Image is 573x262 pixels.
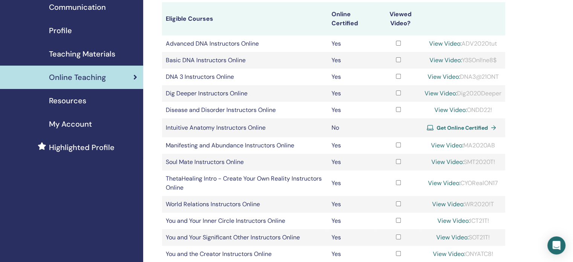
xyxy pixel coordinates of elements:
div: WR2020!T [425,200,501,209]
div: ONYATC8! [425,250,501,259]
span: Communication [49,2,106,13]
a: View Video: [429,40,461,47]
a: View Video: [433,250,465,258]
td: Disease and Disorder Instructors Online [162,102,328,118]
div: SOT21T! [425,233,501,242]
div: MA2020AB [425,141,501,150]
td: You and Your Inner Circle Instructors Online [162,213,328,229]
td: Yes [328,170,376,196]
td: Yes [328,196,376,213]
a: View Video: [429,56,462,64]
span: Teaching Materials [49,48,115,60]
a: View Video: [427,73,460,81]
span: Highlighted Profile [49,142,115,153]
td: Soul Mate Instructors Online [162,154,328,170]
td: Yes [328,229,376,246]
a: Get Online Certified [427,122,499,133]
a: View Video: [431,141,463,149]
td: Manifesting and Abundance Instructors Online [162,137,328,154]
td: Advanced DNA Instructors Online [162,35,328,52]
td: Yes [328,69,376,85]
span: Resources [49,95,86,106]
td: Yes [328,213,376,229]
td: Yes [328,137,376,154]
a: View Video: [432,200,465,208]
span: My Account [49,118,92,130]
div: CYORealON17 [425,179,501,188]
td: Yes [328,52,376,69]
td: Dig Deeper Instructors Online [162,85,328,102]
span: Profile [49,25,72,36]
td: No [328,118,376,137]
span: Get Online Certified [437,124,488,131]
td: Yes [328,85,376,102]
td: ThetaHealing Intro - Create Your Own Reality Instructors Online [162,170,328,196]
td: You and Your Significant Other Instructors Online [162,229,328,246]
td: Basic DNA Instructors Online [162,52,328,69]
div: ICT21T! [425,216,501,225]
div: Dig2020Deeper [425,89,501,98]
div: DNA3@21ONT [425,72,501,81]
td: Intuitive Anatomy Instructors Online [162,118,328,137]
div: ADV2020tut [425,39,501,48]
span: Online Teaching [49,72,106,83]
div: Open Intercom Messenger [547,236,565,254]
td: World Relations Instructors Online [162,196,328,213]
td: Yes [328,102,376,118]
a: View Video: [428,179,460,187]
div: Y3SOnl!ne8$ [425,56,501,65]
a: View Video: [434,106,466,114]
th: Online Certified [328,2,376,35]
th: Eligible Courses [162,2,328,35]
div: ONDD22! [425,106,501,115]
th: Viewed Video? [376,2,421,35]
div: SMT2020T! [425,158,501,167]
td: DNA 3 Instructors Online [162,69,328,85]
a: View Video: [437,217,469,225]
a: View Video: [436,233,469,241]
a: View Video: [425,89,457,97]
td: Yes [328,35,376,52]
a: View Video: [431,158,463,166]
td: Yes [328,154,376,170]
